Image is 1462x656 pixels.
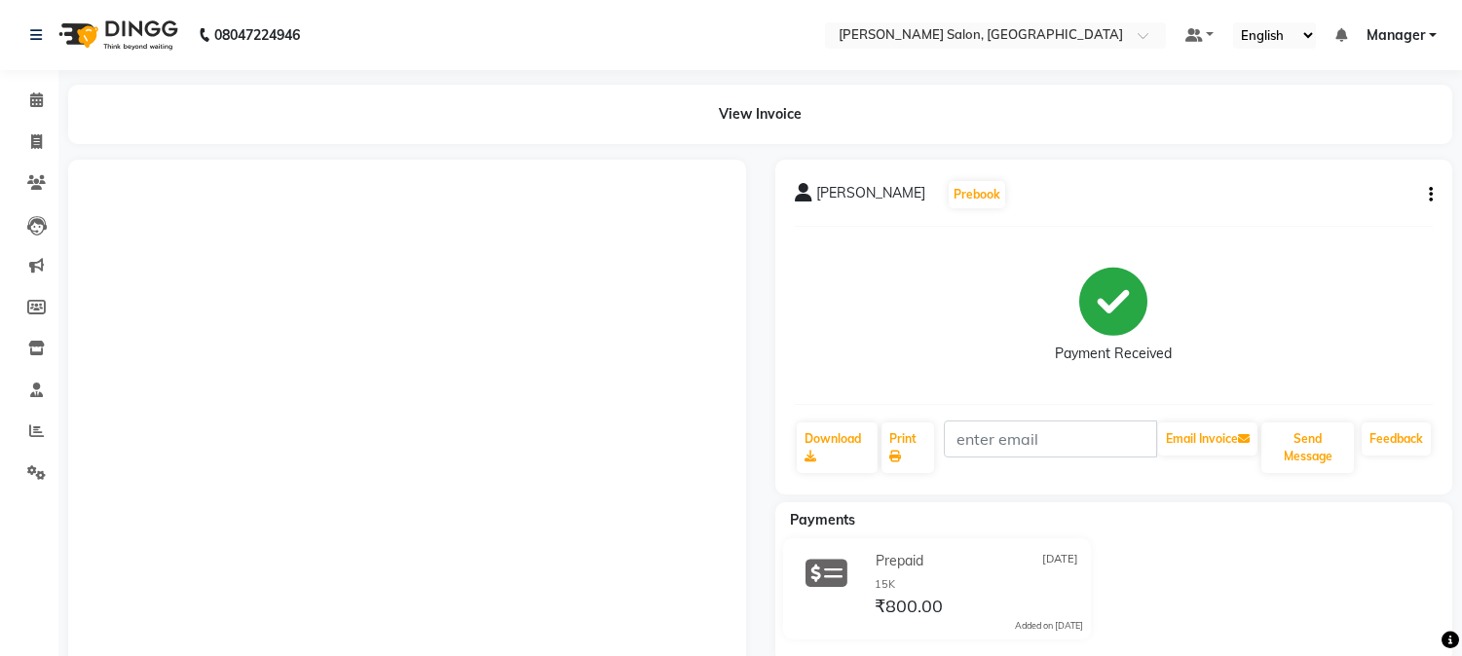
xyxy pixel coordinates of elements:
a: Print [881,422,934,473]
a: Feedback [1362,422,1431,456]
img: logo [50,8,183,62]
div: Added on [DATE] [1015,619,1083,633]
span: Prepaid [876,551,923,571]
span: Manager [1367,25,1425,46]
div: 15K [875,576,1083,593]
button: Send Message [1261,422,1354,473]
input: enter email [944,420,1157,457]
div: View Invoice [68,85,1452,144]
div: Payment Received [1055,344,1172,364]
span: [PERSON_NAME] [816,183,925,210]
button: Email Invoice [1158,422,1257,456]
button: Prebook [949,181,1005,208]
span: Payments [790,511,855,528]
b: 08047224946 [214,8,300,62]
span: ₹800.00 [875,595,943,622]
a: Download [797,422,878,473]
span: [DATE] [1042,551,1078,571]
